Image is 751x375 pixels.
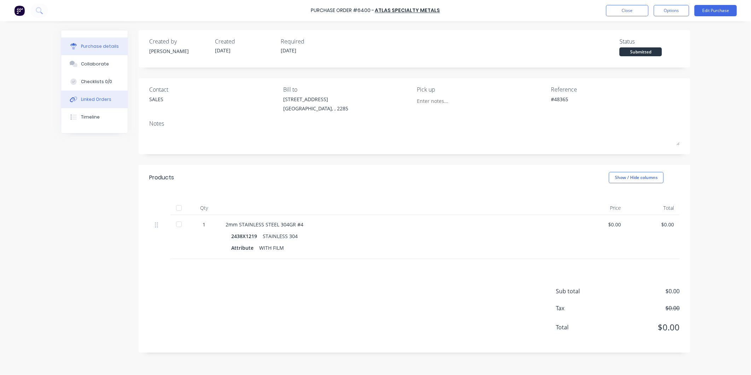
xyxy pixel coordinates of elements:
div: Created by [149,37,209,46]
div: Attribute [231,243,259,253]
div: Submitted [619,47,662,56]
div: Products [149,173,174,182]
div: 1 [194,221,214,228]
button: Show / Hide columns [609,172,664,183]
button: Options [654,5,689,16]
div: $0.00 [632,221,674,228]
button: Checklists 0/0 [61,73,128,91]
div: STAINLESS 304 [263,231,298,241]
div: [STREET_ADDRESS] [283,96,348,103]
div: Created [215,37,275,46]
div: Pick up [417,85,546,94]
span: $0.00 [609,287,680,295]
div: Linked Orders [81,96,111,103]
span: $0.00 [609,304,680,312]
button: Purchase details [61,37,128,55]
div: $0.00 [579,221,621,228]
div: Contact [149,85,278,94]
div: Purchase Order #6400 - [311,7,374,15]
img: Factory [14,5,25,16]
span: Tax [556,304,609,312]
div: Bill to [283,85,412,94]
div: Price [574,201,627,215]
button: Edit Purchase [694,5,737,16]
div: Purchase details [81,43,119,50]
input: Enter notes... [417,96,482,106]
a: Atlas Specialty Metals [375,7,440,14]
div: Total [627,201,680,215]
div: WITH FILM [259,243,284,253]
div: Reference [551,85,680,94]
span: Total [556,323,609,331]
div: [PERSON_NAME] [149,47,209,55]
div: 2mm STAINLESS STEEL 304GR #4 [226,221,568,228]
div: Checklists 0/0 [81,79,112,85]
span: Sub total [556,287,609,295]
button: Collaborate [61,55,128,73]
div: 2438X1219 [231,231,263,241]
div: Collaborate [81,61,109,67]
div: Qty [188,201,220,215]
button: Close [606,5,648,16]
button: Linked Orders [61,91,128,108]
span: $0.00 [609,321,680,334]
div: Status [619,37,680,46]
div: Notes [149,119,680,128]
div: [GEOGRAPHIC_DATA], , 2285 [283,105,348,112]
div: Required [281,37,341,46]
div: SALES [149,96,163,103]
textarea: #48365 [551,96,639,111]
button: Timeline [61,108,128,126]
div: Timeline [81,114,100,120]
